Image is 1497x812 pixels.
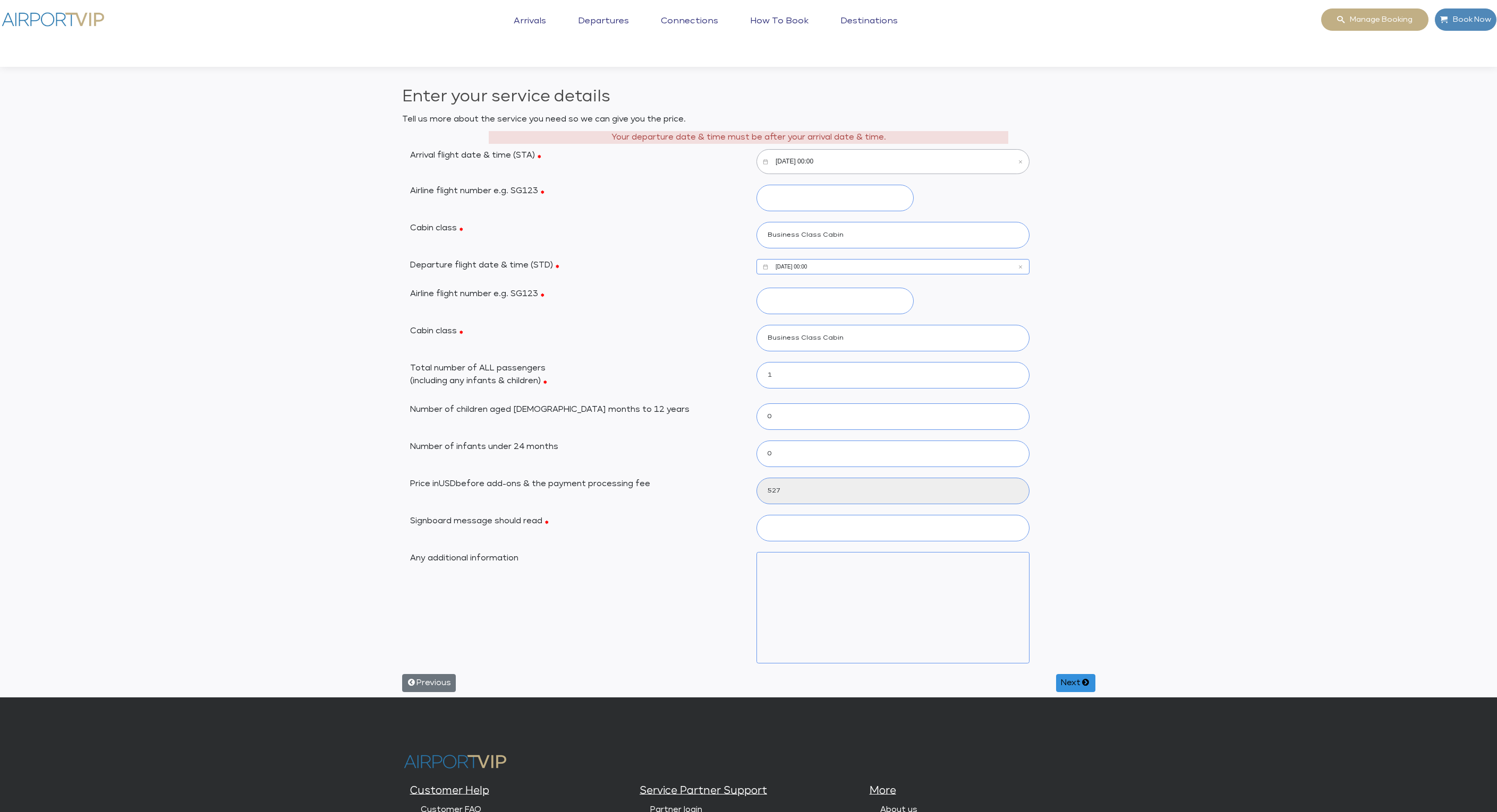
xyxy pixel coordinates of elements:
span: Manage booking [1345,8,1413,31]
label: Number of infants under 24 months [402,440,749,453]
label: Number of children aged [DEMOGRAPHIC_DATA] months to 12 years [402,403,749,416]
a: Destinations [838,16,900,42]
h5: More [870,783,1092,798]
svg: Calendar icon [756,261,775,273]
button: Clear value [1011,261,1030,273]
a: How to book [747,16,811,42]
a: Departures [575,16,632,42]
a: Connections [658,16,721,42]
label: Airline flight number e.g. SG123 [402,288,749,300]
label: Signboard message should read [402,515,749,528]
label: Arrival flight date & time (STA) [402,149,749,162]
h2: Enter your service details [402,85,1095,109]
p: Tell us more about the service you need so we can give you the price. [402,113,1095,126]
a: Arrivals [511,16,549,42]
a: Book Now [1434,8,1497,31]
label: Cabin class [402,325,749,338]
label: Price in before add-ons & the payment processing fee [402,478,749,490]
label: Total number of ALL passengers (including any infants & children) [402,362,749,387]
label: Airline flight number e.g. SG123 [402,185,749,197]
button: Clear value [1011,156,1030,168]
svg: Calendar icon [756,156,775,168]
input: Datepicker input [756,259,1030,274]
label: Cabin class [402,222,749,235]
label: Any additional information [402,552,749,565]
h5: Service Partner Support [640,783,862,798]
span: USD [439,480,456,488]
button: Next [1056,674,1095,692]
div: Your departure date & time must be after your arrival date & time. [489,131,1009,144]
span: Book Now [1448,8,1491,31]
input: Datepicker input [756,149,1030,174]
img: Airport VIP logo [402,750,508,773]
a: Manage booking [1321,8,1429,31]
label: Departure flight date & time (STD) [402,259,749,272]
button: Previous [402,674,456,692]
h5: Customer Help [410,783,632,798]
